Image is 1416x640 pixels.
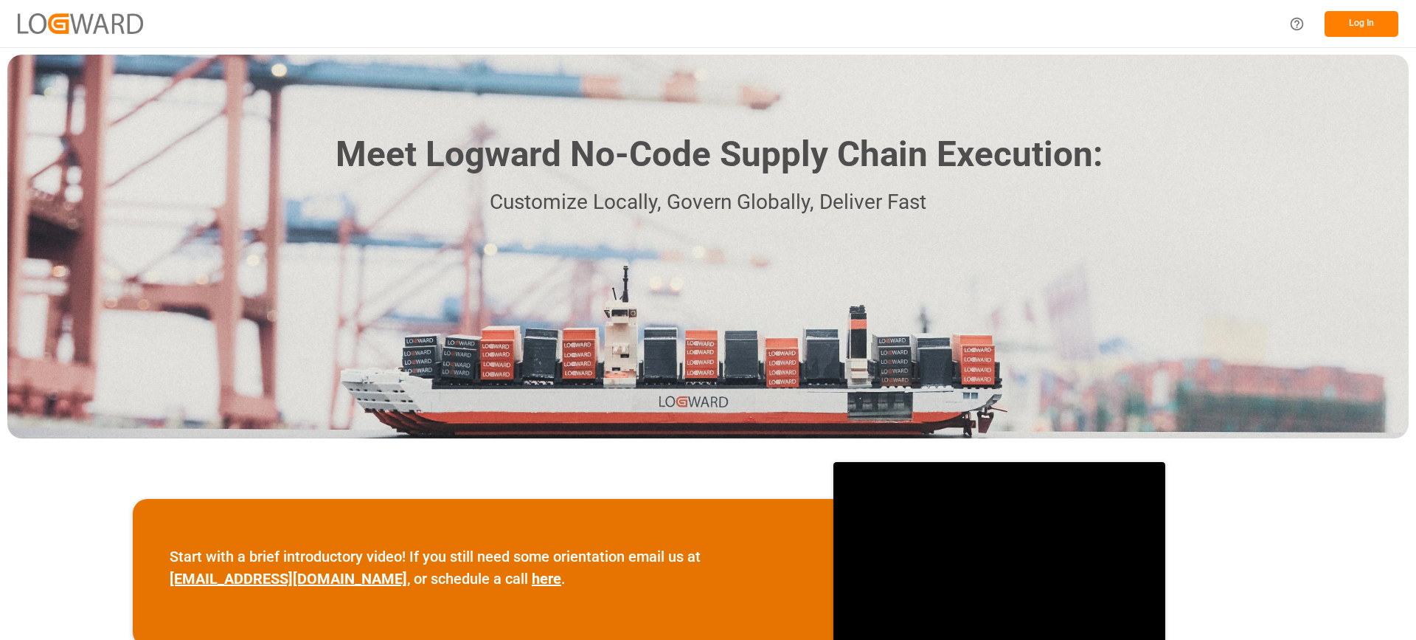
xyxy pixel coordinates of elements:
p: Customize Locally, Govern Globally, Deliver Fast [313,186,1103,219]
button: Log In [1325,11,1398,37]
p: Start with a brief introductory video! If you still need some orientation email us at , or schedu... [170,546,796,590]
a: [EMAIL_ADDRESS][DOMAIN_NAME] [170,570,407,588]
h1: Meet Logward No-Code Supply Chain Execution: [336,128,1103,181]
a: here [532,570,561,588]
button: Help Center [1280,7,1313,41]
img: Logward_new_orange.png [18,13,143,33]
